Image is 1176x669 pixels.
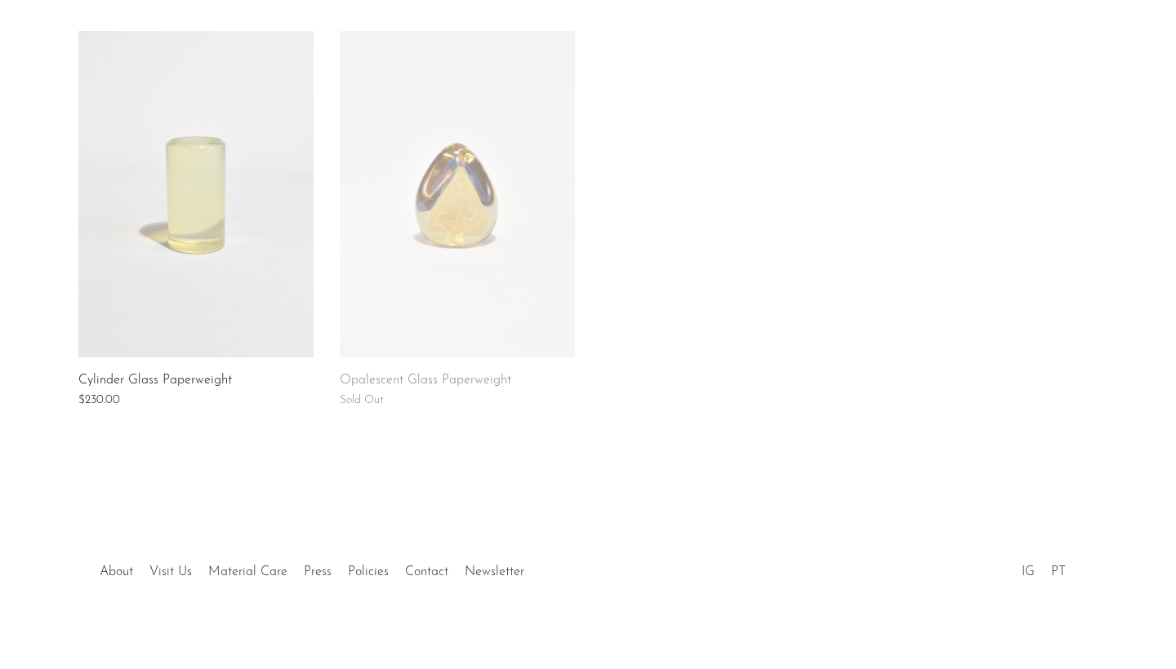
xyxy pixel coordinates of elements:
a: Opalescent Glass Paperweight [340,374,511,388]
span: $230.00 [78,394,120,406]
a: PT [1051,565,1066,578]
a: About [100,565,133,578]
a: Policies [348,565,389,578]
ul: Quick links [91,552,532,583]
a: Press [304,565,332,578]
a: Visit Us [149,565,192,578]
span: Sold Out [340,394,384,406]
a: IG [1022,565,1035,578]
a: Cylinder Glass Paperweight [78,374,232,388]
a: Material Care [208,565,287,578]
a: Contact [405,565,448,578]
ul: Social Medias [1013,552,1074,583]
